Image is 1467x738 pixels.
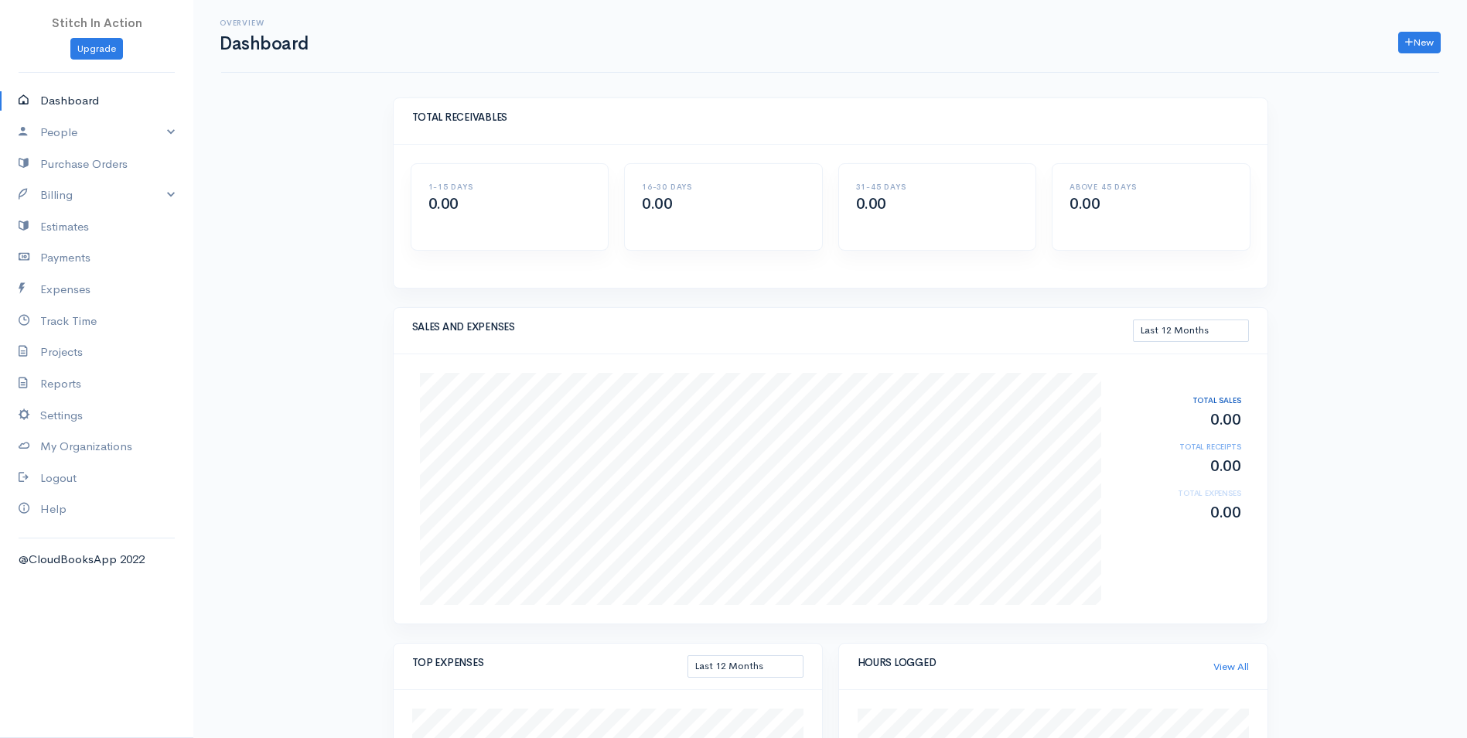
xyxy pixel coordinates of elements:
[1117,442,1240,451] h6: TOTAL RECEIPTS
[1117,504,1240,521] h2: 0.00
[642,183,805,191] h6: 16-30 DAYS
[70,38,123,60] a: Upgrade
[858,658,1213,668] h5: HOURS LOGGED
[856,194,886,214] span: 0.00
[1070,194,1100,214] span: 0.00
[412,322,1133,333] h5: SALES AND EXPENSES
[19,551,175,569] div: @CloudBooksApp 2022
[856,183,1019,191] h6: 31-45 DAYS
[428,194,459,214] span: 0.00
[220,34,309,53] h1: Dashboard
[412,112,1249,123] h5: TOTAL RECEIVABLES
[1117,412,1240,429] h2: 0.00
[1070,183,1233,191] h6: ABOVE 45 DAYS
[1117,396,1240,405] h6: TOTAL SALES
[220,19,309,27] h6: Overview
[1117,489,1240,497] h6: TOTAL EXPENSES
[412,658,687,668] h5: TOP EXPENSES
[1213,659,1249,675] a: View All
[642,194,672,214] span: 0.00
[428,183,592,191] h6: 1-15 DAYS
[1117,458,1240,475] h2: 0.00
[1398,32,1441,54] a: New
[52,15,142,30] span: Stitch In Action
